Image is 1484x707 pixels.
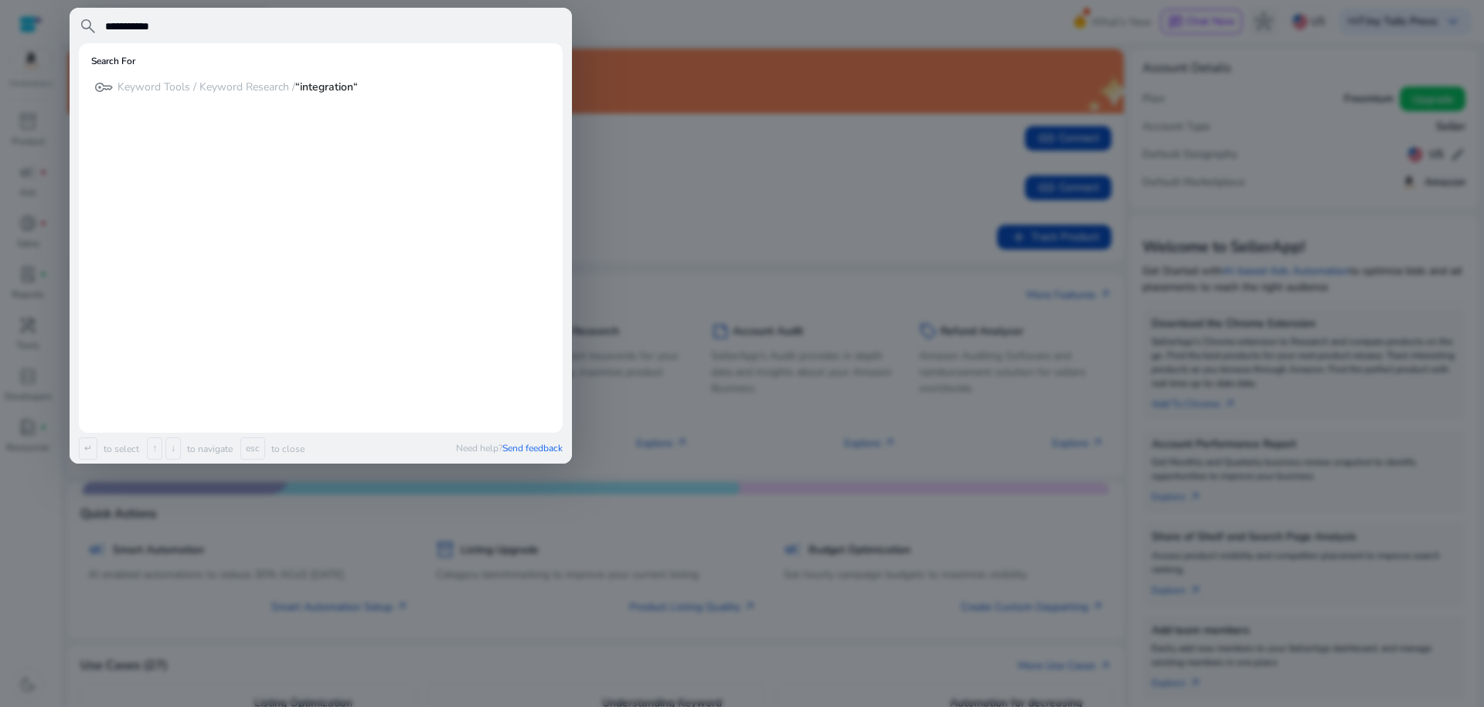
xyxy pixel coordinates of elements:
[456,442,563,454] p: Need help?
[268,443,305,455] p: to close
[94,78,113,97] span: key
[117,80,358,95] p: Keyword Tools / Keyword Research /
[100,443,139,455] p: to select
[184,443,233,455] p: to navigate
[79,17,97,36] span: search
[165,437,181,460] span: ↓
[91,56,135,66] h6: Search For
[295,80,358,94] b: “integration“
[79,437,97,460] span: ↵
[502,442,563,454] span: Send feedback
[147,437,162,460] span: ↑
[240,437,265,460] span: esc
